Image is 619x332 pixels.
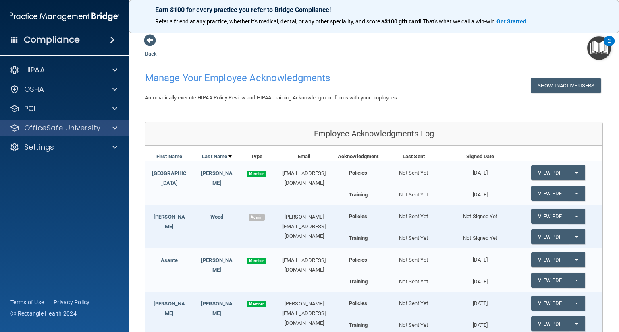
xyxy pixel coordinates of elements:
div: [PERSON_NAME][EMAIL_ADDRESS][DOMAIN_NAME] [272,299,336,328]
a: HIPAA [10,65,117,75]
b: Training [349,235,368,241]
img: PMB logo [10,8,119,25]
span: ! That's what we call a win-win. [420,18,496,25]
b: Training [349,192,368,198]
h4: Manage Your Employee Acknowledgments [145,73,407,83]
div: [EMAIL_ADDRESS][DOMAIN_NAME] [272,256,336,275]
button: Open Resource Center, 2 new notifications [587,36,611,60]
a: [PERSON_NAME] [154,301,185,316]
a: Wood [210,214,223,220]
div: [DATE] [447,161,513,178]
div: Last Sent [380,152,447,161]
h4: Compliance [24,34,80,45]
a: View PDF [531,316,568,331]
a: View PDF [531,252,568,267]
span: Member [247,258,266,264]
a: OSHA [10,85,117,94]
a: [PERSON_NAME] [201,301,233,316]
div: Not Sent Yet [380,161,447,178]
span: Refer a friend at any practice, whether it's medical, dental, or any other speciality, and score a [155,18,384,25]
a: View PDF [531,209,568,224]
span: Ⓒ Rectangle Health 2024 [10,309,77,318]
b: Policies [349,300,368,306]
a: [PERSON_NAME] [154,214,185,229]
a: View PDF [531,186,568,201]
div: Not Sent Yet [380,229,447,243]
div: [DATE] [447,248,513,265]
span: Admin [249,214,265,221]
a: View PDF [531,296,568,311]
div: [DATE] [447,273,513,287]
div: [DATE] [447,186,513,200]
div: [DATE] [447,292,513,308]
p: Settings [24,142,54,152]
a: Asante [161,257,178,263]
div: Not Signed Yet [447,229,513,243]
a: First Name [156,152,182,161]
a: Back [145,41,157,57]
div: Email [272,152,336,161]
a: [PERSON_NAME] [201,170,233,186]
b: Training [349,322,368,328]
p: Earn $100 for every practice you refer to Bridge Compliance! [155,6,593,14]
div: [DATE] [447,316,513,330]
span: Member [247,301,266,307]
div: Employee Acknowledgments Log [145,122,602,146]
strong: $100 gift card [384,18,420,25]
b: Training [349,278,368,285]
span: Automatically execute HIPAA Policy Review and HIPAA Training Acknowledgment forms with your emplo... [145,95,398,101]
strong: Get Started [496,18,526,25]
div: Type [241,152,272,161]
p: OSHA [24,85,44,94]
a: Last Name [202,152,232,161]
a: OfficeSafe University [10,123,117,133]
button: Show Inactive Users [531,78,601,93]
a: Privacy Policy [54,298,90,306]
b: Policies [349,170,368,176]
div: Not Signed Yet [447,205,513,221]
a: PCI [10,104,117,113]
div: Not Sent Yet [380,186,447,200]
a: Terms of Use [10,298,44,306]
a: View PDF [531,273,568,288]
div: 2 [608,41,611,52]
div: [EMAIL_ADDRESS][DOMAIN_NAME] [272,169,336,188]
p: OfficeSafe University [24,123,100,133]
p: PCI [24,104,35,113]
div: Not Sent Yet [380,316,447,330]
a: Settings [10,142,117,152]
b: Policies [349,213,368,219]
div: Not Sent Yet [380,273,447,287]
b: Policies [349,257,368,263]
div: Not Sent Yet [380,205,447,221]
div: Acknowledgment [336,152,380,161]
div: [PERSON_NAME][EMAIL_ADDRESS][DOMAIN_NAME] [272,212,336,241]
div: Signed Date [447,152,513,161]
a: Get Started [496,18,528,25]
span: Member [247,171,266,177]
a: [PERSON_NAME] [201,257,233,273]
a: View PDF [531,165,568,180]
p: HIPAA [24,65,45,75]
div: Not Sent Yet [380,292,447,308]
a: View PDF [531,229,568,244]
a: [GEOGRAPHIC_DATA] [152,170,187,186]
div: Not Sent Yet [380,248,447,265]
